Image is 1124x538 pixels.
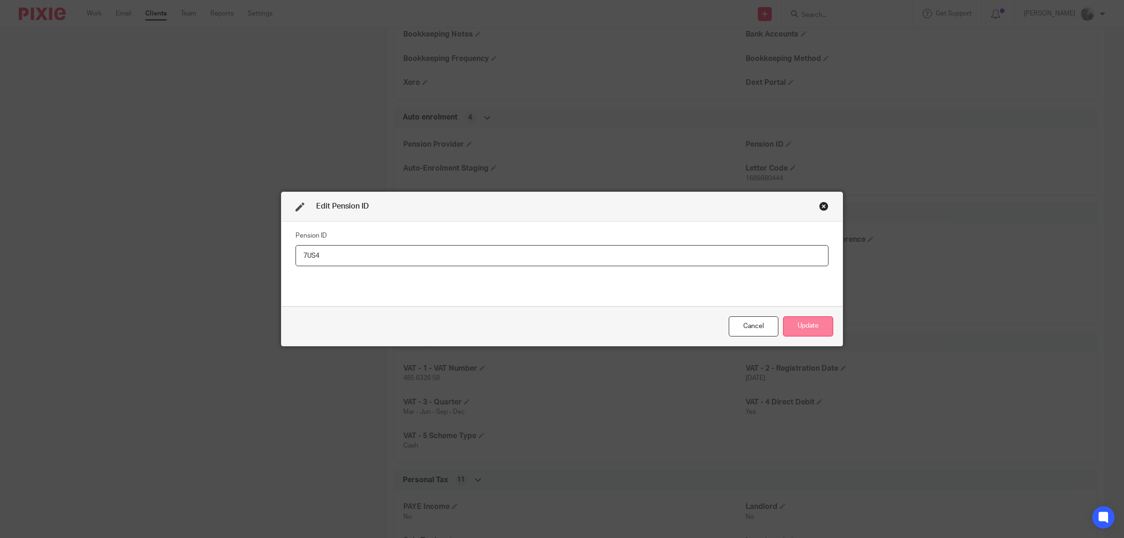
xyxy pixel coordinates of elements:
input: Pension ID [296,245,828,266]
button: Update [783,316,833,336]
div: Close this dialog window [729,316,778,336]
div: Close this dialog window [819,202,828,211]
span: Edit Pension ID [316,202,369,210]
label: Pension ID [296,231,327,240]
